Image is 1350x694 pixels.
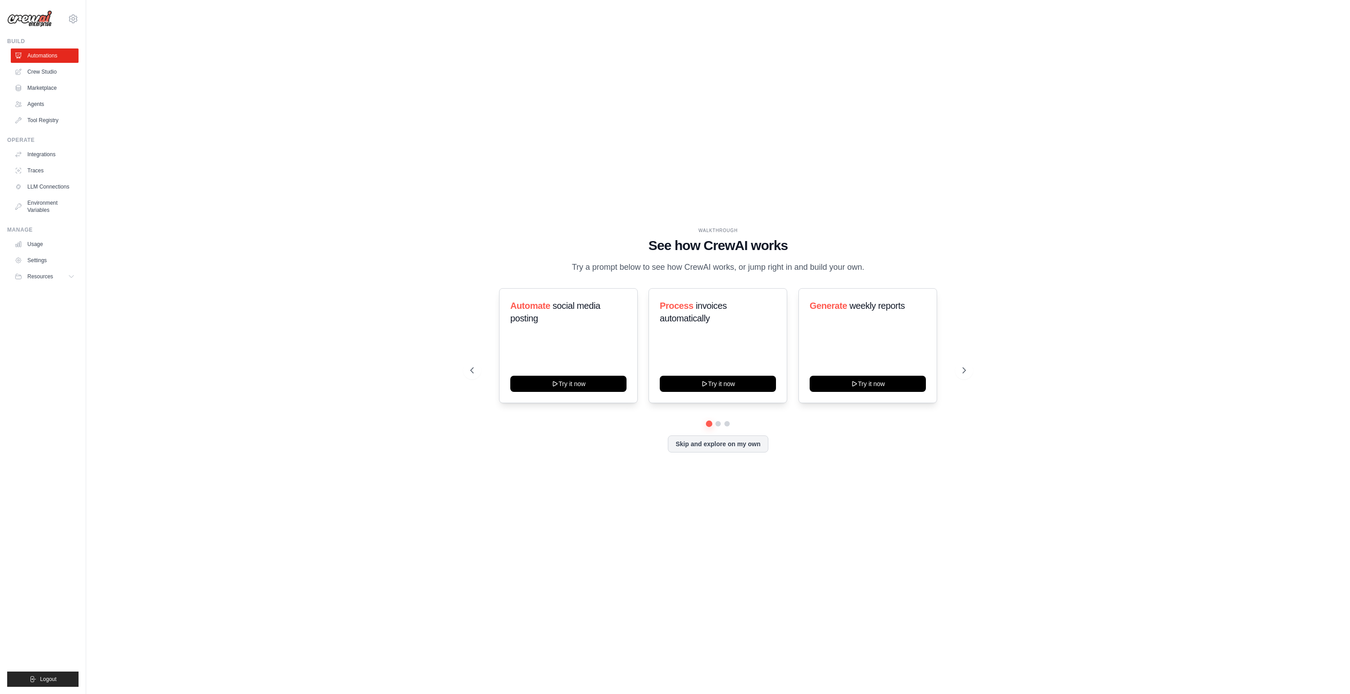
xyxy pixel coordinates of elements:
div: Operate [7,136,79,144]
button: Resources [11,269,79,284]
button: Try it now [510,376,627,392]
span: Resources [27,273,53,280]
span: Logout [40,676,57,683]
a: Usage [11,237,79,251]
a: Traces [11,163,79,178]
button: Logout [7,672,79,687]
div: Build [7,38,79,45]
button: Skip and explore on my own [668,435,768,452]
h1: See how CrewAI works [470,237,966,254]
span: weekly reports [849,301,904,311]
span: social media posting [510,301,600,323]
a: Environment Variables [11,196,79,217]
a: LLM Connections [11,180,79,194]
a: Settings [11,253,79,268]
a: Automations [11,48,79,63]
span: Process [660,301,693,311]
div: WALKTHROUGH [470,227,966,234]
button: Try it now [810,376,926,392]
a: Tool Registry [11,113,79,127]
img: Logo [7,10,52,27]
a: Marketplace [11,81,79,95]
span: Generate [810,301,847,311]
p: Try a prompt below to see how CrewAI works, or jump right in and build your own. [567,261,869,274]
button: Try it now [660,376,776,392]
a: Agents [11,97,79,111]
a: Crew Studio [11,65,79,79]
div: Manage [7,226,79,233]
a: Integrations [11,147,79,162]
span: Automate [510,301,550,311]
